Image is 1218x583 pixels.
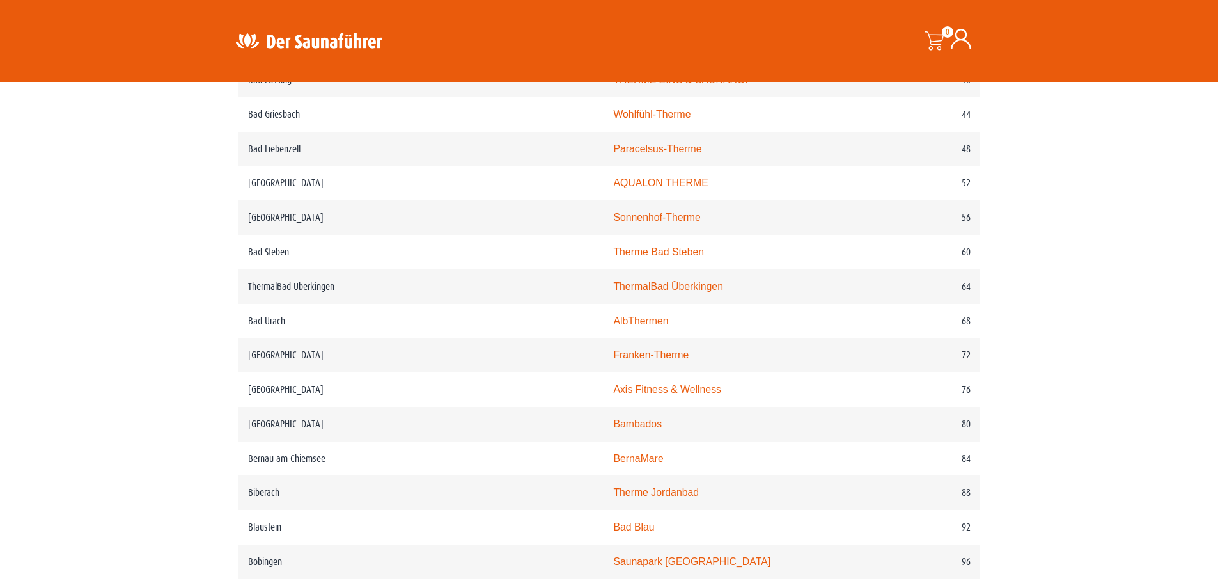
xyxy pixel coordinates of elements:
td: 68 [864,304,980,339]
a: Paracelsus-Therme [613,143,701,154]
td: 64 [864,269,980,304]
td: 44 [864,97,980,132]
a: BernaMare [613,453,663,464]
a: AlbThermen [613,315,668,326]
td: 84 [864,442,980,476]
span: 0 [942,26,953,38]
td: ThermalBad Überkingen [238,269,604,304]
a: Wohlfühl-Therme [613,109,691,120]
td: 88 [864,475,980,510]
td: Bernau am Chiemsee [238,442,604,476]
td: Bobingen [238,545,604,579]
td: Bad Urach [238,304,604,339]
a: Axis Fitness & Wellness [613,384,721,395]
a: Sonnenhof-Therme [613,212,700,223]
td: 96 [864,545,980,579]
td: [GEOGRAPHIC_DATA] [238,407,604,442]
td: 56 [864,200,980,235]
td: Blaustein [238,510,604,545]
td: [GEOGRAPHIC_DATA] [238,372,604,407]
a: Franken-Therme [613,349,689,360]
td: 72 [864,338,980,372]
td: [GEOGRAPHIC_DATA] [238,166,604,200]
a: Bad Blau [613,522,654,532]
td: Biberach [238,475,604,510]
td: 60 [864,235,980,269]
td: 76 [864,372,980,407]
td: 92 [864,510,980,545]
td: 52 [864,166,980,200]
a: AQUALON THERME [613,177,708,188]
a: Bambados [613,419,662,429]
td: Bad Steben [238,235,604,269]
td: 80 [864,407,980,442]
a: Therme Bad Steben [613,246,704,257]
td: Bad Liebenzell [238,132,604,166]
td: [GEOGRAPHIC_DATA] [238,200,604,235]
a: Saunapark [GEOGRAPHIC_DATA] [613,556,770,567]
a: ThermalBad Überkingen [613,281,723,292]
td: Bad Griesbach [238,97,604,132]
a: Therme Jordanbad [613,487,699,498]
td: 48 [864,132,980,166]
td: [GEOGRAPHIC_DATA] [238,338,604,372]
